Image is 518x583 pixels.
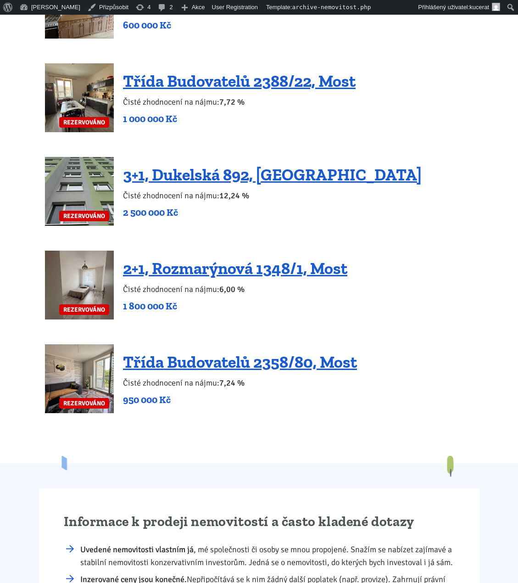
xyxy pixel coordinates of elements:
span: kucerat [469,4,489,11]
p: 1 000 000 Kč [123,112,356,125]
b: 12,24 % [219,191,249,201]
a: REZERVOVÁNO [45,157,114,226]
a: REZERVOVÁNO [45,251,114,320]
a: Třída Budovatelů 2388/22, Most [123,71,356,91]
p: 950 000 Kč [123,393,357,406]
b: 6,00 % [219,284,245,294]
strong: Uvedené nemovitosti vlastním já [80,544,194,555]
p: Čisté zhodnocení na nájmu: [123,283,347,296]
a: REZERVOVÁNO [45,344,114,413]
p: 600 000 Kč [123,19,361,32]
a: 2+1, Rozmarýnová 1348/1, Most [123,258,347,278]
p: 1 800 000 Kč [123,300,347,313]
p: Čisté zhodnocení na nájmu: [123,95,356,108]
a: 3+1, Dukelská 892, [GEOGRAPHIC_DATA] [123,165,422,185]
span: REZERVOVÁNO [59,117,109,128]
h2: Informace k prodeji nemovitostí a často kladené dotazy [64,513,455,531]
span: archive-nemovitost.php [292,4,371,11]
p: Čisté zhodnocení na nájmu: [123,189,422,202]
b: 7,24 % [219,378,245,388]
a: Třída Budovatelů 2358/80, Most [123,352,357,372]
a: REZERVOVÁNO [45,63,114,132]
p: 2 500 000 Kč [123,206,422,219]
span: REZERVOVÁNO [59,211,109,221]
b: 7,72 % [219,97,245,107]
li: , mé společnosti či osoby se mnou propojené. Snažím se nabízet zajímavé a stabilní nemovitosti ko... [80,543,455,569]
span: REZERVOVÁNO [59,398,109,409]
p: Čisté zhodnocení na nájmu: [123,376,357,389]
span: REZERVOVÁNO [59,304,109,315]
